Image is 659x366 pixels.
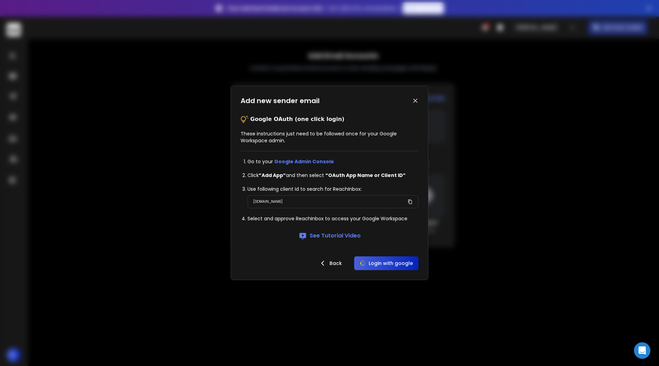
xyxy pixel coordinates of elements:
p: [DOMAIN_NAME] [253,198,282,205]
img: tips [241,115,249,123]
li: Use following client Id to search for ReachInbox: [247,186,418,192]
li: Go to your [247,158,418,165]
p: Google OAuth (one click login) [250,115,344,123]
h1: Add new sender email [241,96,320,106]
a: Google Admin Console [274,158,334,165]
p: These instructions just need to be followed once for your Google Workspace admin. [241,130,418,144]
strong: ”Add App” [259,172,286,179]
a: See Tutorial Video [299,232,361,240]
button: Back [313,256,347,270]
li: Click and then select [247,172,418,179]
li: Select and approve ReachInbox to access your Google Workspace [247,215,418,222]
button: Login with google [354,256,418,270]
div: Open Intercom Messenger [634,342,650,359]
strong: “OAuth App Name or Client ID” [325,172,406,179]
